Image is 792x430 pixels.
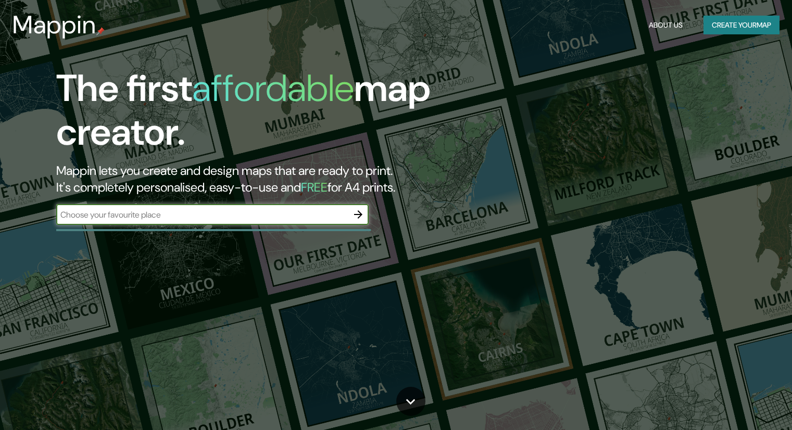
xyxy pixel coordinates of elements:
[56,67,452,162] h1: The first map creator.
[192,64,354,112] h1: affordable
[96,27,105,35] img: mappin-pin
[645,16,687,35] button: About Us
[703,16,780,35] button: Create yourmap
[301,179,328,195] h5: FREE
[56,162,452,196] h2: Mappin lets you create and design maps that are ready to print. It's completely personalised, eas...
[56,209,348,221] input: Choose your favourite place
[12,10,96,40] h3: Mappin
